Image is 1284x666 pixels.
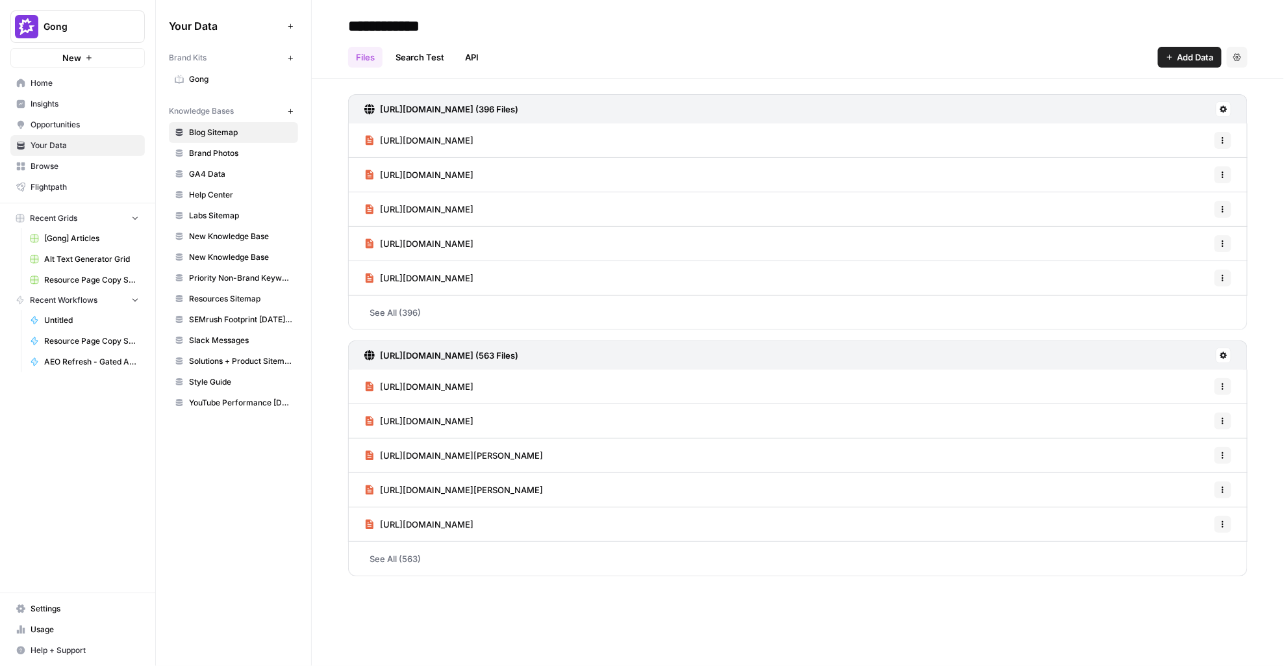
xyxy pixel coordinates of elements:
span: [URL][DOMAIN_NAME] [380,237,473,250]
span: Browse [31,160,139,172]
a: YouTube Performance [DATE] through [DATE] [169,392,298,413]
a: Brand Photos [169,143,298,164]
a: [Gong] Articles [24,228,145,249]
span: Brand Kits [169,52,207,64]
span: [URL][DOMAIN_NAME] [380,518,473,531]
a: [URL][DOMAIN_NAME][PERSON_NAME] [364,473,543,507]
a: [URL][DOMAIN_NAME] (563 Files) [364,341,518,370]
a: Slack Messages [169,330,298,351]
span: Usage [31,624,139,635]
span: Blog Sitemap [189,127,292,138]
span: [URL][DOMAIN_NAME] [380,168,473,181]
a: Gong [169,69,298,90]
a: Style Guide [169,372,298,392]
a: New Knowledge Base [169,247,298,268]
span: [URL][DOMAIN_NAME] [380,380,473,393]
span: Alt Text Generator Grid [44,253,139,265]
a: Opportunities [10,114,145,135]
a: Priority Non-Brand Keywords FY26 [169,268,298,288]
span: GA4 Data [189,168,292,180]
span: Brand Photos [189,147,292,159]
span: Help Center [189,189,292,201]
span: Flightpath [31,181,139,193]
span: [URL][DOMAIN_NAME] [380,272,473,285]
span: Solutions + Product Sitemap [189,355,292,367]
span: Opportunities [31,119,139,131]
a: [URL][DOMAIN_NAME] [364,192,473,226]
span: AEO Refresh - Gated Asset LPs [44,356,139,368]
span: [URL][DOMAIN_NAME][PERSON_NAME] [380,483,543,496]
span: Resources Sitemap [189,293,292,305]
a: Your Data [10,135,145,156]
img: Gong Logo [15,15,38,38]
a: [URL][DOMAIN_NAME] (396 Files) [364,95,518,123]
span: Gong [44,20,122,33]
button: Workspace: Gong [10,10,145,43]
a: AEO Refresh - Gated Asset LPs [24,352,145,372]
span: Labs Sitemap [189,210,292,222]
a: Blog Sitemap [169,122,298,143]
button: Recent Grids [10,209,145,228]
span: Help + Support [31,645,139,656]
h3: [URL][DOMAIN_NAME] (396 Files) [380,103,518,116]
a: Untitled [24,310,145,331]
a: Insights [10,94,145,114]
a: SEMrush Footprint [DATE]-[DATE] [169,309,298,330]
a: [URL][DOMAIN_NAME] [364,123,473,157]
span: [Gong] Articles [44,233,139,244]
a: [URL][DOMAIN_NAME][PERSON_NAME] [364,439,543,472]
span: Gong [189,73,292,85]
a: Settings [10,598,145,619]
span: New Knowledge Base [189,251,292,263]
h3: [URL][DOMAIN_NAME] (563 Files) [380,349,518,362]
a: Resource Page Copy Scrape [24,331,145,352]
a: [URL][DOMAIN_NAME] [364,507,473,541]
a: See All (396) [348,296,1248,329]
a: [URL][DOMAIN_NAME] [364,370,473,403]
span: Your Data [31,140,139,151]
span: Slack Messages [189,335,292,346]
span: Resource Page Copy Scrape Grid [44,274,139,286]
span: Home [31,77,139,89]
a: [URL][DOMAIN_NAME] [364,404,473,438]
a: API [457,47,486,68]
a: GA4 Data [169,164,298,185]
span: New Knowledge Base [189,231,292,242]
span: Insights [31,98,139,110]
span: YouTube Performance [DATE] through [DATE] [189,397,292,409]
span: New [62,51,81,64]
a: Usage [10,619,145,640]
a: New Knowledge Base [169,226,298,247]
span: [URL][DOMAIN_NAME][PERSON_NAME] [380,449,543,462]
a: Browse [10,156,145,177]
a: Flightpath [10,177,145,198]
span: Untitled [44,314,139,326]
span: Style Guide [189,376,292,388]
a: Files [348,47,383,68]
span: Recent Grids [30,212,77,224]
a: Resources Sitemap [169,288,298,309]
a: [URL][DOMAIN_NAME] [364,158,473,192]
span: [URL][DOMAIN_NAME] [380,415,473,428]
a: Home [10,73,145,94]
a: Help Center [169,185,298,205]
span: [URL][DOMAIN_NAME] [380,203,473,216]
span: Knowledge Bases [169,105,234,117]
a: Solutions + Product Sitemap [169,351,298,372]
button: New [10,48,145,68]
span: Priority Non-Brand Keywords FY26 [189,272,292,284]
span: Settings [31,603,139,615]
a: [URL][DOMAIN_NAME] [364,261,473,295]
button: Recent Workflows [10,290,145,310]
span: SEMrush Footprint [DATE]-[DATE] [189,314,292,326]
a: Search Test [388,47,452,68]
a: Resource Page Copy Scrape Grid [24,270,145,290]
a: Alt Text Generator Grid [24,249,145,270]
span: Add Data [1177,51,1214,64]
a: [URL][DOMAIN_NAME] [364,227,473,261]
a: Labs Sitemap [169,205,298,226]
button: Add Data [1158,47,1222,68]
a: See All (563) [348,542,1248,576]
span: Your Data [169,18,283,34]
span: Recent Workflows [30,294,97,306]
